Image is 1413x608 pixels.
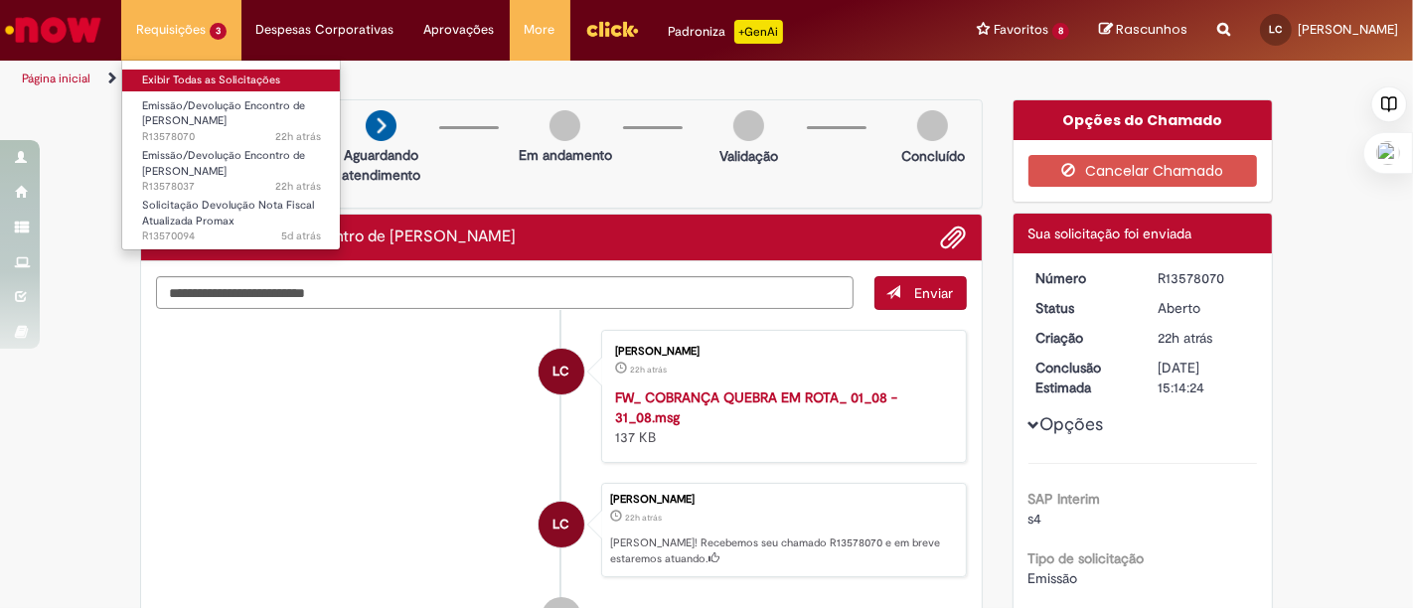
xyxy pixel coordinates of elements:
[275,179,321,194] time: 29/09/2025 16:08:38
[630,364,667,376] span: 22h atrás
[1028,225,1192,242] span: Sua solicitação foi enviada
[142,198,314,228] span: Solicitação Devolução Nota Fiscal Atualizada Promax
[552,501,569,548] span: LC
[539,349,584,394] div: Luan Vilarinho Cardoso
[333,145,429,185] p: Aguardando atendimento
[941,225,967,250] button: Adicionar anexos
[22,71,90,86] a: Página inicial
[1028,510,1042,528] span: s4
[1021,298,1144,318] dt: Status
[156,276,854,309] textarea: Digite sua mensagem aqui...
[1158,268,1250,288] div: R13578070
[625,512,662,524] span: 22h atrás
[610,494,956,506] div: [PERSON_NAME]
[625,512,662,524] time: 29/09/2025 16:14:19
[874,276,967,310] button: Enviar
[1158,298,1250,318] div: Aberto
[1052,23,1069,40] span: 8
[275,129,321,144] span: 22h atrás
[281,228,321,243] time: 26/09/2025 11:24:30
[1158,328,1250,348] div: 29/09/2025 16:14:19
[366,110,396,141] img: arrow-next.png
[615,346,946,358] div: [PERSON_NAME]
[142,98,305,129] span: Emissão/Devolução Encontro de [PERSON_NAME]
[610,535,956,566] p: [PERSON_NAME]! Recebemos seu chamado R13578070 e em breve estaremos atuando.
[615,388,897,426] a: FW_ COBRANÇA QUEBRA EM ROTA_ 01_08 - 31_08.msg
[1158,329,1212,347] span: 22h atrás
[615,387,946,447] div: 137 KB
[1014,100,1273,140] div: Opções do Chamado
[1021,358,1144,397] dt: Conclusão Estimada
[256,20,394,40] span: Despesas Corporativas
[1158,329,1212,347] time: 29/09/2025 16:14:19
[142,179,321,195] span: R13578037
[549,110,580,141] img: img-circle-grey.png
[156,483,967,578] li: Luan Vilarinho Cardoso
[719,146,778,166] p: Validação
[2,10,104,50] img: ServiceNow
[142,148,305,179] span: Emissão/Devolução Encontro de [PERSON_NAME]
[915,284,954,302] span: Enviar
[142,129,321,145] span: R13578070
[275,129,321,144] time: 29/09/2025 16:14:21
[1116,20,1187,39] span: Rascunhos
[1028,155,1258,187] button: Cancelar Chamado
[585,14,639,44] img: click_logo_yellow_360x200.png
[1028,490,1101,508] b: SAP Interim
[630,364,667,376] time: 29/09/2025 16:14:17
[424,20,495,40] span: Aprovações
[122,195,341,237] a: Aberto R13570094 : Solicitação Devolução Nota Fiscal Atualizada Promax
[901,146,965,166] p: Concluído
[1028,549,1145,567] b: Tipo de solicitação
[122,145,341,188] a: Aberto R13578037 : Emissão/Devolução Encontro de Contas Fornecedor
[142,228,321,244] span: R13570094
[994,20,1048,40] span: Favoritos
[15,61,927,97] ul: Trilhas de página
[1028,569,1078,587] span: Emissão
[1021,268,1144,288] dt: Número
[210,23,227,40] span: 3
[519,145,612,165] p: Em andamento
[733,110,764,141] img: img-circle-grey.png
[539,502,584,547] div: Luan Vilarinho Cardoso
[1158,358,1250,397] div: [DATE] 15:14:24
[1298,21,1398,38] span: [PERSON_NAME]
[525,20,555,40] span: More
[122,70,341,91] a: Exibir Todas as Solicitações
[917,110,948,141] img: img-circle-grey.png
[669,20,783,44] div: Padroniza
[275,179,321,194] span: 22h atrás
[281,228,321,243] span: 5d atrás
[122,95,341,138] a: Aberto R13578070 : Emissão/Devolução Encontro de Contas Fornecedor
[734,20,783,44] p: +GenAi
[1099,21,1187,40] a: Rascunhos
[552,348,569,395] span: LC
[1270,23,1283,36] span: LC
[121,60,341,250] ul: Requisições
[136,20,206,40] span: Requisições
[1021,328,1144,348] dt: Criação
